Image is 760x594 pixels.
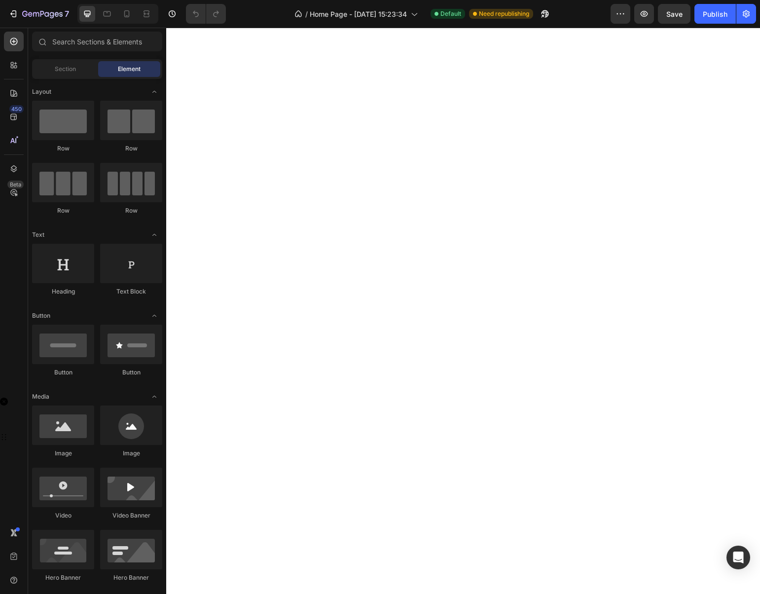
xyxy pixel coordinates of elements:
[186,4,226,24] div: Undo/Redo
[694,4,736,24] button: Publish
[440,9,461,18] span: Default
[100,511,162,520] div: Video Banner
[65,8,69,20] p: 7
[32,144,94,153] div: Row
[146,308,162,324] span: Toggle open
[32,573,94,582] div: Hero Banner
[479,9,529,18] span: Need republishing
[32,87,51,96] span: Layout
[146,84,162,100] span: Toggle open
[9,105,24,113] div: 450
[55,65,76,74] span: Section
[32,511,94,520] div: Video
[118,65,141,74] span: Element
[726,546,750,569] div: Open Intercom Messenger
[32,287,94,296] div: Heading
[100,206,162,215] div: Row
[146,389,162,405] span: Toggle open
[32,206,94,215] div: Row
[100,449,162,458] div: Image
[7,181,24,188] div: Beta
[146,227,162,243] span: Toggle open
[166,28,760,594] iframe: Design area
[32,392,49,401] span: Media
[658,4,690,24] button: Save
[100,573,162,582] div: Hero Banner
[4,4,73,24] button: 7
[305,9,308,19] span: /
[32,311,50,320] span: Button
[32,449,94,458] div: Image
[703,9,727,19] div: Publish
[310,9,407,19] span: Home Page - [DATE] 15:23:34
[100,287,162,296] div: Text Block
[100,144,162,153] div: Row
[100,368,162,377] div: Button
[666,10,683,18] span: Save
[32,32,162,51] input: Search Sections & Elements
[32,230,44,239] span: Text
[32,368,94,377] div: Button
